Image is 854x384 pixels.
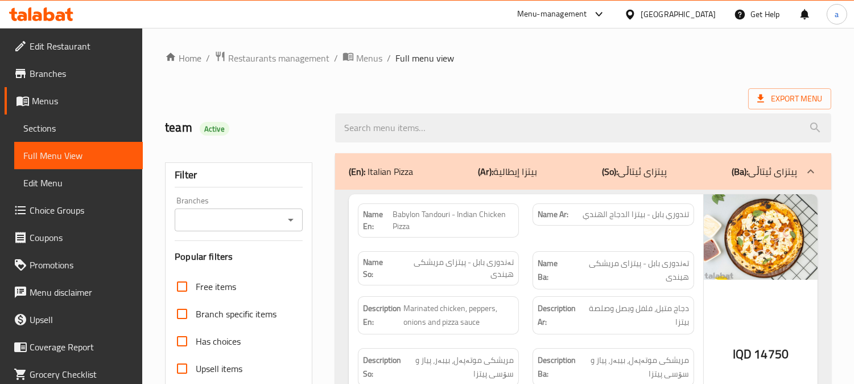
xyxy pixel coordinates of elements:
[538,353,577,381] strong: Description Ba:
[363,353,402,381] strong: Description So:
[363,209,393,232] strong: Name En:
[394,256,514,280] span: تەندوری بابل - پیتزای مریشکی هیندی
[200,124,229,134] span: Active
[356,51,382,65] span: Menus
[175,163,303,187] div: Filter
[30,203,134,217] span: Choice Groups
[349,165,413,178] p: Italian Pizza
[30,340,134,354] span: Coverage Report
[5,224,143,251] a: Coupons
[343,51,382,66] a: Menus
[387,51,391,65] li: /
[30,67,134,80] span: Branches
[395,51,454,65] span: Full menu view
[196,307,277,321] span: Branch specific items
[335,153,831,190] div: (En): Italian Pizza(Ar):بيتزا إيطالية(So):پیتزای ئیتاڵی(Ba):پیتزای ئیتاڵی
[196,334,241,348] span: Has choices
[283,212,299,228] button: Open
[196,362,242,375] span: Upsell items
[165,51,831,66] nav: breadcrumb
[478,165,537,178] p: بيتزا إيطالية
[30,285,134,299] span: Menu disclaimer
[405,353,514,381] span: مریشکی موتەپەل، بیبەر، پیاز و سۆسی پیتزا
[5,333,143,361] a: Coverage Report
[206,51,210,65] li: /
[14,169,143,197] a: Edit Menu
[23,149,134,162] span: Full Menu View
[30,367,134,381] span: Grocery Checklist
[757,92,822,106] span: Export Menu
[5,32,143,60] a: Edit Restaurant
[228,51,329,65] span: Restaurants management
[641,8,716,21] div: [GEOGRAPHIC_DATA]
[5,306,143,333] a: Upsell
[363,256,394,280] strong: Name So:
[403,301,514,329] span: Marinated chicken, peppers, onions and pizza sauce
[165,51,201,65] a: Home
[704,194,818,280] img: Doodle_Pizza__More__%D8%AA%D9%86%D8%AF%D9%88%D8%B1638934392043978051.jpg
[478,163,493,180] b: (Ar):
[393,209,514,232] span: Babylon Tandouri - Indian Chicken Pizza
[30,231,134,244] span: Coupons
[538,301,582,329] strong: Description Ar:
[363,301,401,329] strong: Description En:
[602,165,667,178] p: پیتزای ئیتاڵی
[5,279,143,306] a: Menu disclaimer
[5,60,143,87] a: Branches
[196,280,236,293] span: Free items
[584,301,689,329] span: دجاج متبل، فلفل وبصل وصلصة بيتزا
[5,87,143,115] a: Menus
[165,119,321,136] h2: team
[569,256,689,284] span: تەندوری بابل - پیتزای مریشکی هیندی
[5,197,143,224] a: Choice Groups
[835,8,839,21] span: a
[23,121,134,135] span: Sections
[14,142,143,169] a: Full Menu View
[334,51,338,65] li: /
[23,176,134,190] span: Edit Menu
[748,88,831,109] span: Export Menu
[538,256,569,284] strong: Name Ba:
[30,258,134,272] span: Promotions
[335,113,831,142] input: search
[580,353,689,381] span: مریشکی موتەپەل، بیبەر، پیاز و سۆسی پیتزا
[583,209,689,220] span: تندوري بابل - بيتزا الدجاج الهندي
[14,115,143,142] a: Sections
[30,313,134,326] span: Upsell
[517,7,587,21] div: Menu-management
[30,39,134,53] span: Edit Restaurant
[349,163,365,180] b: (En):
[214,51,329,66] a: Restaurants management
[754,343,789,365] span: 14750
[732,163,748,180] b: (Ba):
[175,250,303,263] h3: Popular filters
[538,209,568,220] strong: Name Ar:
[733,343,752,365] span: IQD
[5,251,143,279] a: Promotions
[32,94,134,108] span: Menus
[602,163,618,180] b: (So):
[732,165,797,178] p: پیتزای ئیتاڵی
